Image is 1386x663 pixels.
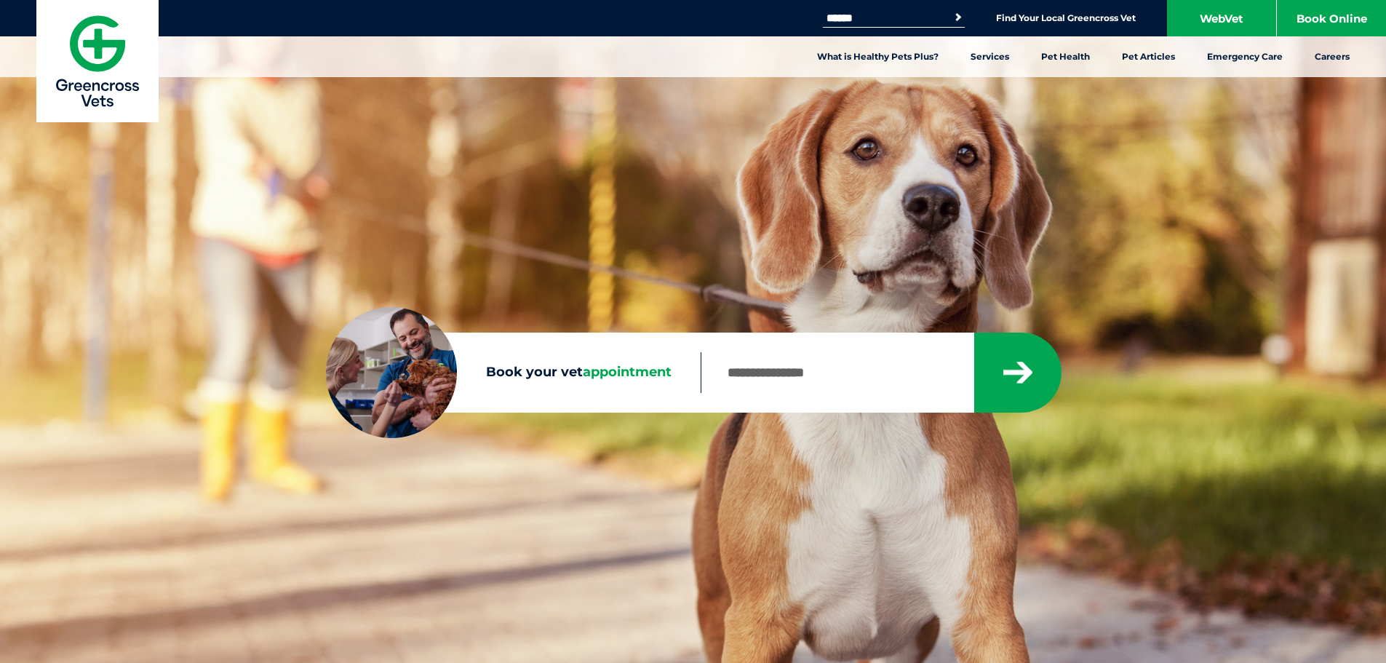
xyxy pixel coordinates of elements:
[801,36,955,77] a: What is Healthy Pets Plus?
[996,12,1136,24] a: Find Your Local Greencross Vet
[1191,36,1299,77] a: Emergency Care
[326,362,701,384] label: Book your vet
[1106,36,1191,77] a: Pet Articles
[1025,36,1106,77] a: Pet Health
[951,10,965,25] button: Search
[583,364,672,380] span: appointment
[955,36,1025,77] a: Services
[1299,36,1366,77] a: Careers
